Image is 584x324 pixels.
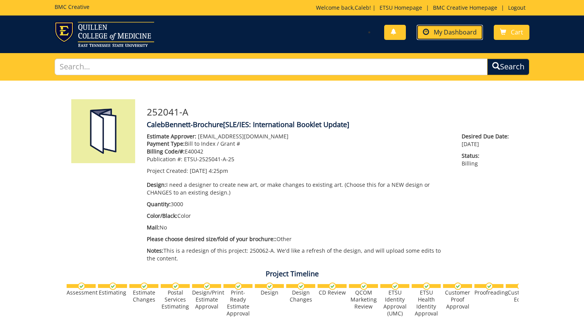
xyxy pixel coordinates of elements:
[147,133,196,140] span: Estimate Approver:
[55,22,154,47] img: ETSU logo
[517,283,524,290] img: checkmark
[223,289,252,317] div: Print-Ready Estimate Approval
[147,235,450,243] p: Other
[286,289,315,303] div: Design Changes
[349,289,378,310] div: QCOM Marketing Review
[147,181,450,196] p: I need a designer to create new art, or make changes to existing art. (Choose this for a NEW desi...
[129,289,158,303] div: Estimate Changes
[67,289,96,296] div: Assessment
[318,289,347,296] div: CD Review
[147,224,160,231] span: Mail:
[297,283,305,290] img: checkmark
[192,289,221,310] div: Design/Print Estimate Approval
[462,152,513,160] span: Status:
[454,283,462,290] img: checkmark
[147,140,450,148] p: Bill to Index / Grant #
[147,247,163,254] span: Notes:
[511,28,523,36] span: Cart
[255,289,284,296] div: Design
[147,167,188,174] span: Project Created:
[355,4,369,11] a: Caleb
[147,212,450,220] p: Color
[147,155,182,163] span: Publication #:
[147,247,450,262] p: This is a redesign of this project: 250062-A. We'd like a refresh of the design, and will upload ...
[71,99,135,163] img: Product featured image
[147,181,166,188] span: Design:
[462,152,513,167] p: Billing
[203,283,211,290] img: checkmark
[147,133,450,140] p: [EMAIL_ADDRESS][DOMAIN_NAME]
[487,59,529,75] button: Search
[360,283,368,290] img: checkmark
[462,133,513,140] span: Desired Due Date:
[147,121,513,129] h4: CalebBennett-Brochure
[147,224,450,231] p: No
[494,25,529,40] a: Cart
[98,289,127,296] div: Estimating
[266,283,273,290] img: checkmark
[141,283,148,290] img: checkmark
[147,200,450,208] p: 3000
[235,283,242,290] img: checkmark
[429,4,501,11] a: BMC Creative Homepage
[109,283,117,290] img: checkmark
[380,289,409,317] div: ETSU Identity Approval (UMC)
[147,148,450,155] p: E40042
[474,289,503,296] div: Proofreading
[486,283,493,290] img: checkmark
[329,283,336,290] img: checkmark
[316,4,529,12] p: Welcome back, ! | | |
[147,235,277,243] span: Please choose desired size/fold of your brochure::
[147,200,171,208] span: Quantity:
[147,140,185,147] span: Payment Type:
[190,167,228,174] span: [DATE] 4:25pm
[423,283,430,290] img: checkmark
[184,155,234,163] span: ETSU-2525041-A-25
[55,59,488,75] input: Search...
[65,270,519,278] h4: Project Timeline
[504,4,529,11] a: Logout
[417,25,483,40] a: My Dashboard
[147,148,185,155] span: Billing Code/#:
[55,4,89,10] h5: BMC Creative
[506,289,535,303] div: Customer Edits
[223,120,349,129] span: [SLE/IES: International Booklet Update]
[392,283,399,290] img: checkmark
[412,289,441,317] div: ETSU Health Identity Approval
[462,133,513,148] p: [DATE]
[376,4,426,11] a: ETSU Homepage
[172,283,179,290] img: checkmark
[443,289,472,310] div: Customer Proof Approval
[161,289,190,310] div: Postal Services Estimating
[147,212,177,219] span: Color/Black:
[434,28,477,36] span: My Dashboard
[147,107,513,117] h3: 252041-A
[78,283,85,290] img: checkmark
